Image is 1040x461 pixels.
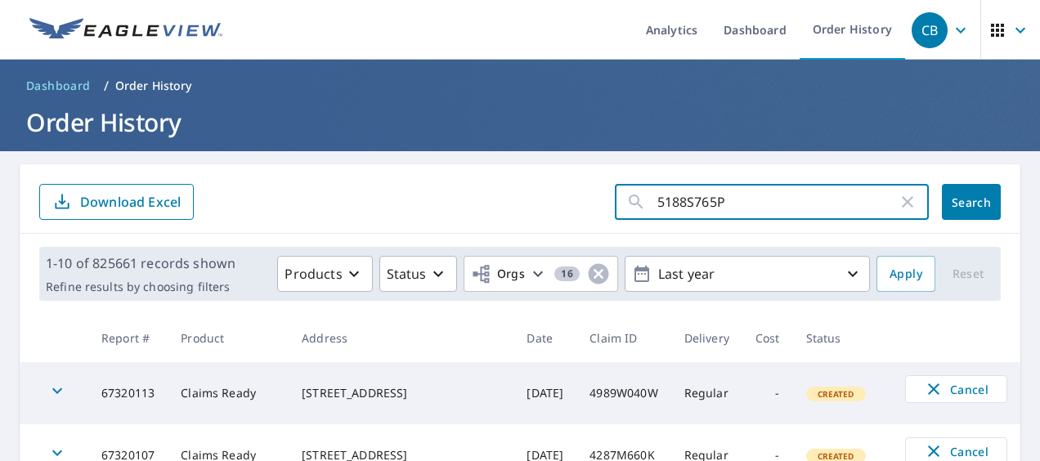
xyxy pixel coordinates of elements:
td: 4989W040W [576,362,670,424]
p: Products [285,264,342,284]
button: Last year [625,256,870,292]
th: Date [513,314,576,362]
a: Dashboard [20,73,97,99]
td: [DATE] [513,362,576,424]
p: Status [387,264,427,284]
button: Products [277,256,372,292]
span: Created [808,388,864,400]
button: Download Excel [39,184,194,220]
th: Delivery [671,314,742,362]
th: Report # [88,314,168,362]
div: CB [912,12,948,48]
button: Search [942,184,1001,220]
th: Product [168,314,289,362]
p: Refine results by choosing filters [46,280,235,294]
p: 1-10 of 825661 records shown [46,253,235,273]
td: Claims Ready [168,362,289,424]
button: Cancel [905,375,1007,403]
td: 67320113 [88,362,168,424]
li: / [104,76,109,96]
span: Apply [890,264,922,284]
th: Claim ID [576,314,670,362]
span: Cancel [922,441,990,461]
button: Orgs16 [464,256,618,292]
span: Cancel [922,379,990,399]
button: Apply [876,256,935,292]
button: Status [379,256,457,292]
p: Order History [115,78,192,94]
input: Address, Report #, Claim ID, etc. [657,179,898,225]
span: 16 [554,268,580,280]
nav: breadcrumb [20,73,1020,99]
div: [STREET_ADDRESS] [302,385,500,401]
span: Search [955,195,988,210]
th: Address [289,314,513,362]
th: Cost [742,314,793,362]
p: Last year [652,260,843,289]
td: - [742,362,793,424]
td: Regular [671,362,742,424]
th: Status [793,314,893,362]
span: Orgs [471,264,526,284]
img: EV Logo [29,18,222,43]
span: Dashboard [26,78,91,94]
h1: Order History [20,105,1020,139]
p: Download Excel [80,193,181,211]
